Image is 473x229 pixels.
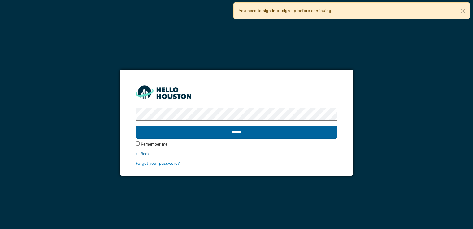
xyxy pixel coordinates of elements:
label: Remember me [141,141,167,147]
button: Close [456,3,470,19]
a: Forgot your password? [136,161,180,166]
div: ← Back [136,151,337,157]
img: HH_line-BYnF2_Hg.png [136,85,191,99]
div: You need to sign in or sign up before continuing. [233,2,470,19]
